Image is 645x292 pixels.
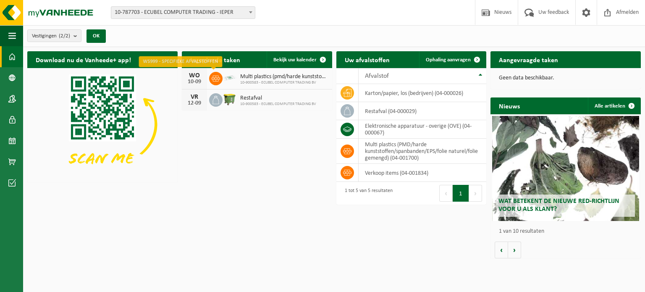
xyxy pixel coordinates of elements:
[439,185,453,202] button: Previous
[240,95,316,102] span: Restafval
[588,97,640,114] a: Alle artikelen
[186,72,203,79] div: WO
[508,242,521,258] button: Volgende
[359,84,487,102] td: karton/papier, los (bedrijven) (04-000026)
[240,74,328,80] span: Multi plastics (pmd/harde kunststoffen/spanbanden/eps/folie naturel/folie gemeng...
[498,198,619,213] span: Wat betekent de nieuwe RED-richtlijn voor u als klant?
[59,33,70,39] count: (2/2)
[87,29,106,43] button: OK
[359,102,487,120] td: restafval (04-000029)
[111,7,255,18] span: 10-787703 - ECUBEL COMPUTER TRADING - IEPER
[273,57,317,63] span: Bekijk uw kalender
[32,30,70,42] span: Vestigingen
[495,242,508,258] button: Vorige
[240,102,316,107] span: 10-900583 - ECUBEL COMPUTER TRADING BV
[492,116,640,221] a: Wat betekent de nieuwe RED-richtlijn voor u als klant?
[365,73,389,79] span: Afvalstof
[267,51,331,68] a: Bekijk uw kalender
[469,185,482,202] button: Next
[359,139,487,164] td: multi plastics (PMD/harde kunststoffen/spanbanden/EPS/folie naturel/folie gemengd) (04-001700)
[499,75,632,81] p: Geen data beschikbaar.
[499,229,637,234] p: 1 van 10 resultaten
[186,94,203,100] div: VR
[426,57,471,63] span: Ophaling aanvragen
[186,100,203,106] div: 12-09
[111,6,255,19] span: 10-787703 - ECUBEL COMPUTER TRADING - IEPER
[359,164,487,182] td: verkoop items (04-001834)
[341,184,393,203] div: 1 tot 5 van 5 resultaten
[490,51,566,68] h2: Aangevraagde taken
[240,80,328,85] span: 10-900583 - ECUBEL COMPUTER TRADING BV
[419,51,485,68] a: Ophaling aanvragen
[27,29,81,42] button: Vestigingen(2/2)
[27,68,178,181] img: Download de VHEPlus App
[223,71,237,85] img: LP-SK-00500-LPE-16
[27,51,139,68] h2: Download nu de Vanheede+ app!
[359,120,487,139] td: elektronische apparatuur - overige (OVE) (04-000067)
[182,51,249,68] h2: Ingeplande taken
[223,92,237,106] img: WB-1100-HPE-GN-50
[186,79,203,85] div: 10-09
[336,51,398,68] h2: Uw afvalstoffen
[453,185,469,202] button: 1
[490,97,528,114] h2: Nieuws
